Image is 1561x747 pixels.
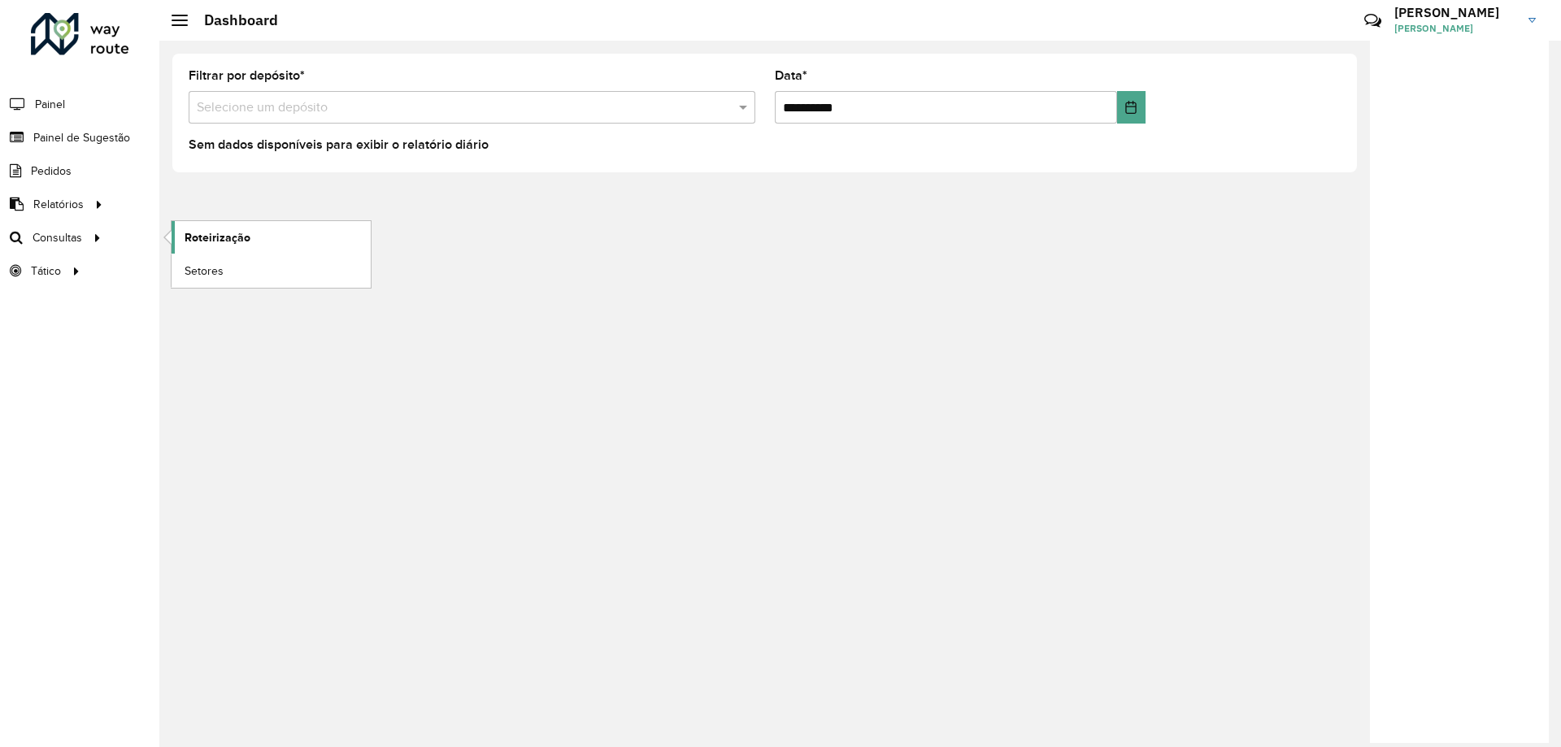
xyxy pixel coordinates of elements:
label: Sem dados disponíveis para exibir o relatório diário [189,135,489,154]
span: Pedidos [31,163,72,180]
button: Choose Date [1117,91,1146,124]
span: Roteirização [185,229,250,246]
span: Relatórios [33,196,84,213]
span: Setores [185,263,224,280]
span: Painel [35,96,65,113]
span: Painel de Sugestão [33,129,130,146]
label: Data [775,66,807,85]
a: Contato Rápido [1355,3,1390,38]
span: Consultas [33,229,82,246]
h3: [PERSON_NAME] [1394,5,1516,20]
span: [PERSON_NAME] [1394,21,1516,36]
a: Setores [172,254,371,287]
h2: Dashboard [188,11,278,29]
a: Roteirização [172,221,371,254]
span: Tático [31,263,61,280]
label: Filtrar por depósito [189,66,305,85]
